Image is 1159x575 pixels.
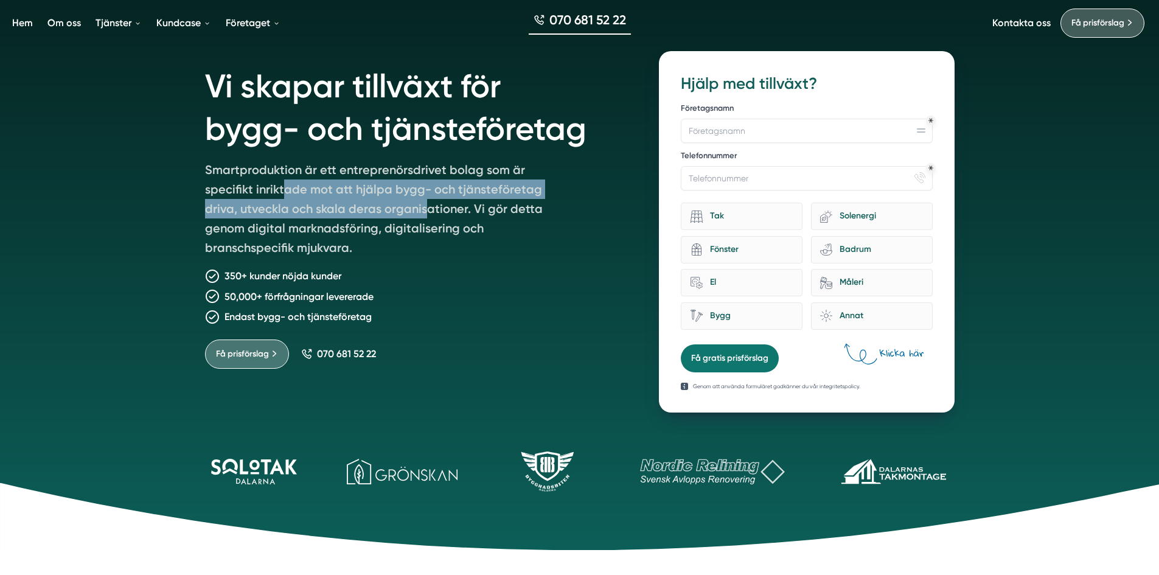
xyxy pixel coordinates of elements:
label: Telefonnummer [681,150,932,164]
a: Kundcase [154,7,214,38]
a: Om oss [45,7,83,38]
a: 070 681 52 22 [529,11,631,35]
a: Hem [10,7,35,38]
a: Kontakta oss [992,17,1051,29]
p: Genom att använda formuläret godkänner du vår integritetspolicy. [693,382,860,391]
span: Få prisförslag [216,347,269,361]
input: Telefonnummer [681,166,932,190]
p: 350+ kunder nöjda kunder [224,268,341,284]
p: 50,000+ förfrågningar levererade [224,289,374,304]
input: Företagsnamn [681,119,932,143]
a: Företaget [223,7,283,38]
div: Obligatoriskt [928,118,933,123]
h1: Vi skapar tillväxt för bygg- och tjänsteföretag [205,51,630,160]
a: Tjänster [93,7,144,38]
h3: Hjälp med tillväxt? [681,73,932,95]
span: 070 681 52 22 [549,11,626,29]
a: Få prisförslag [205,340,289,369]
span: Få prisförslag [1071,16,1124,30]
p: Smartproduktion är ett entreprenörsdrivet bolag som är specifikt inriktade mot att hjälpa bygg- o... [205,160,555,262]
span: 070 681 52 22 [317,348,376,360]
a: 070 681 52 22 [301,348,376,360]
label: Företagsnamn [681,103,932,116]
a: Få prisförslag [1060,9,1144,38]
p: Endast bygg- och tjänsteföretag [224,309,372,324]
div: Obligatoriskt [928,166,933,170]
button: Få gratis prisförslag [681,344,779,372]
